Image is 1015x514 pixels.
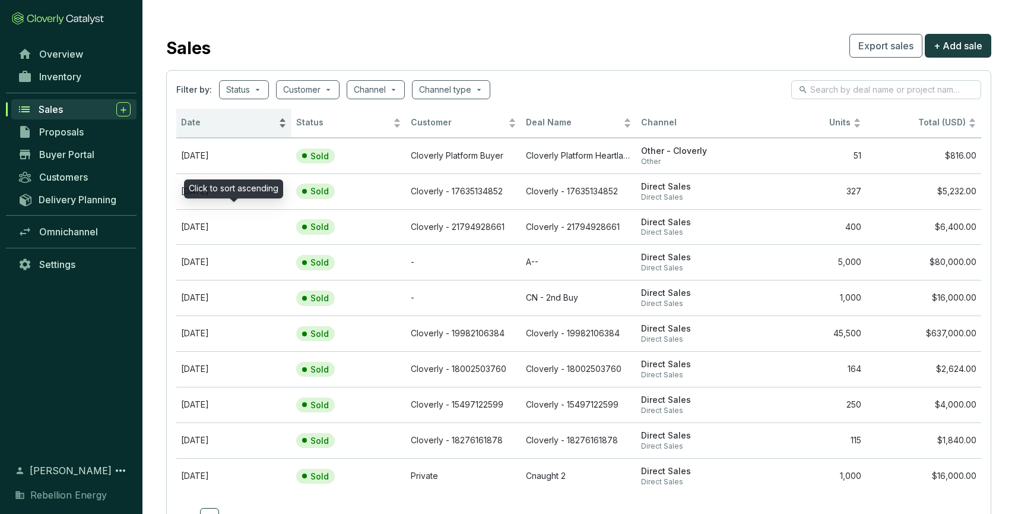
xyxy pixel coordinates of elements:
td: Nov 15 2024 [176,244,291,280]
span: Direct Sales [641,335,747,344]
td: 1,000 [751,280,867,316]
a: Proposals [12,122,137,142]
td: 1,000 [751,458,867,494]
span: Customers [39,171,88,183]
td: Cloverly - 17635134852 [406,174,521,209]
td: Cnaught 2 [521,458,636,494]
span: Delivery Planning [39,194,116,206]
span: Customer [411,117,506,128]
td: $16,000.00 [866,280,981,316]
td: - [406,244,521,280]
td: Cloverly - 19982106384 [521,316,636,351]
td: 250 [751,387,867,422]
td: 51 [751,138,867,174]
td: Nov 30 2024 [176,458,291,494]
a: Settings [12,254,137,275]
td: Oct 07 2024 [176,209,291,245]
td: Aug 02 2024 [176,387,291,422]
span: Direct Sales [641,193,747,202]
span: Sales [39,103,63,115]
p: Sold [310,257,329,268]
a: Overview [12,44,137,64]
p: Sold [310,364,329,375]
td: Cloverly - 18276161878 [521,422,636,458]
td: Oct 01 2024 [176,280,291,316]
span: Proposals [39,126,84,138]
th: Channel [636,109,751,138]
p: Sold [310,151,329,162]
td: Private [406,458,521,494]
span: Inventory [39,71,81,83]
span: Direct Sales [641,477,747,487]
td: 5,000 [751,244,867,280]
span: Direct Sales [641,181,747,193]
td: Cloverly - 18002503760 [521,351,636,387]
td: Jan 07 2025 [176,138,291,174]
td: Cloverly - 19982106384 [406,316,521,351]
span: Other [641,157,747,166]
th: Status [291,109,407,138]
a: Buyer Portal [12,144,137,165]
a: Omnichannel [12,222,137,242]
span: Filter by: [176,84,212,96]
td: $5,232.00 [866,174,981,209]
td: Cloverly Platform Heartland Methane Abatement and Land Restoration – Packard & Kottke Ranch Proje... [521,138,636,174]
span: Direct Sales [641,288,747,299]
span: Units [756,117,851,128]
a: Sales [11,99,137,119]
span: Direct Sales [641,406,747,415]
td: Cloverly - 21794928661 [406,209,521,245]
span: Direct Sales [641,395,747,406]
p: Sold [310,400,329,411]
input: Search by deal name or project name... [810,83,963,96]
span: Status [296,117,391,128]
span: + Add sale [934,39,982,53]
span: Direct Sales [641,263,747,273]
span: Deal Name [526,117,621,128]
a: Delivery Planning [12,190,137,209]
th: Units [751,109,867,138]
span: Direct Sales [641,466,747,477]
h2: Sales [166,36,211,61]
p: Sold [310,186,329,197]
td: $816.00 [866,138,981,174]
td: Cloverly - 21794928661 [521,209,636,245]
a: Customers [12,167,137,187]
span: Direct Sales [641,228,747,237]
td: Oct 17 2024 [176,174,291,209]
td: Cloverly - 15497122599 [521,387,636,422]
th: Date [176,109,291,138]
td: Cloverly - 15497122599 [406,387,521,422]
td: Aug 13 2024 [176,422,291,458]
td: 115 [751,422,867,458]
p: Sold [310,329,329,339]
button: + Add sale [925,34,991,58]
td: Cloverly - 18002503760 [406,351,521,387]
td: Cloverly - 18276161878 [406,422,521,458]
span: Direct Sales [641,430,747,442]
span: Direct Sales [641,370,747,380]
td: $1,840.00 [866,422,981,458]
span: Settings [39,258,75,270]
div: Click to sort ascending [184,179,283,198]
span: Overview [39,48,83,60]
p: Sold [310,222,329,232]
td: Aug 23 2024 [176,316,291,351]
td: 327 [751,174,867,209]
span: Other - Cloverly [641,146,747,157]
td: A-- [521,244,636,280]
td: $2,624.00 [866,351,981,387]
td: Aug 15 2024 [176,351,291,387]
p: Sold [310,293,329,304]
td: $637,000.00 [866,316,981,351]
span: Direct Sales [641,252,747,263]
span: Rebellion Energy [30,488,107,502]
span: Buyer Portal [39,149,94,160]
span: Direct Sales [641,442,747,451]
td: $80,000.00 [866,244,981,280]
a: Inventory [12,67,137,87]
span: Omnichannel [39,226,98,238]
span: [PERSON_NAME] [30,463,112,478]
p: Sold [310,436,329,446]
td: $16,000.00 [866,458,981,494]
